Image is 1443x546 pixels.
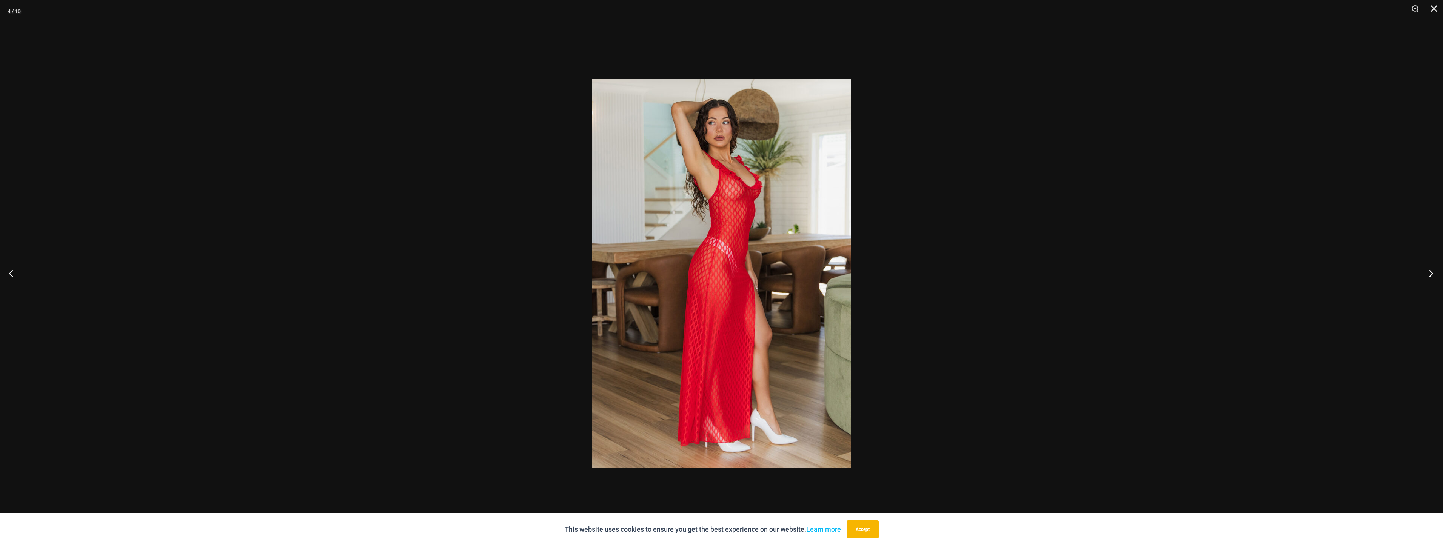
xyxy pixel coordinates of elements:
div: 4 / 10 [8,6,21,17]
p: This website uses cookies to ensure you get the best experience on our website. [565,524,841,535]
img: Sometimes Red 587 Dress 05 [592,79,851,468]
button: Next [1415,254,1443,292]
a: Learn more [806,525,841,533]
button: Accept [847,520,879,538]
